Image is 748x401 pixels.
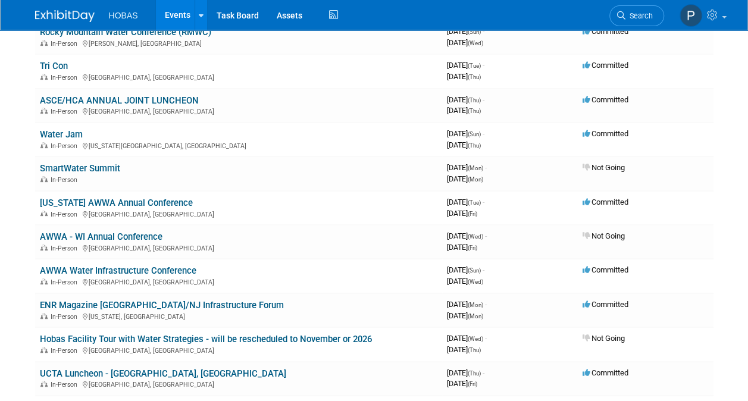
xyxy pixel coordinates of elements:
[680,4,702,27] img: Perry Leros
[447,95,484,104] span: [DATE]
[447,311,483,320] span: [DATE]
[468,336,483,342] span: (Wed)
[40,347,48,353] img: In-Person Event
[483,27,484,36] span: -
[51,245,81,252] span: In-Person
[485,300,487,309] span: -
[51,40,81,48] span: In-Person
[447,38,483,47] span: [DATE]
[583,368,628,377] span: Committed
[583,265,628,274] span: Committed
[51,142,81,150] span: In-Person
[51,313,81,321] span: In-Person
[447,140,481,149] span: [DATE]
[625,11,653,20] span: Search
[40,140,437,150] div: [US_STATE][GEOGRAPHIC_DATA], [GEOGRAPHIC_DATA]
[40,231,162,242] a: AWWA - WI Annual Conference
[468,278,483,285] span: (Wed)
[468,74,481,80] span: (Thu)
[583,95,628,104] span: Committed
[447,379,477,388] span: [DATE]
[447,72,481,81] span: [DATE]
[468,165,483,171] span: (Mon)
[447,277,483,286] span: [DATE]
[35,10,95,22] img: ExhibitDay
[447,231,487,240] span: [DATE]
[447,129,484,138] span: [DATE]
[485,163,487,172] span: -
[483,95,484,104] span: -
[40,381,48,387] img: In-Person Event
[583,27,628,36] span: Committed
[583,300,628,309] span: Committed
[40,106,437,115] div: [GEOGRAPHIC_DATA], [GEOGRAPHIC_DATA]
[40,72,437,82] div: [GEOGRAPHIC_DATA], [GEOGRAPHIC_DATA]
[483,198,484,206] span: -
[468,302,483,308] span: (Mon)
[51,347,81,355] span: In-Person
[468,97,481,104] span: (Thu)
[468,131,481,137] span: (Sun)
[40,313,48,319] img: In-Person Event
[468,29,481,35] span: (Sun)
[485,334,487,343] span: -
[468,313,483,319] span: (Mon)
[583,129,628,138] span: Committed
[40,38,437,48] div: [PERSON_NAME], [GEOGRAPHIC_DATA]
[468,199,481,206] span: (Tue)
[468,62,481,69] span: (Tue)
[447,368,484,377] span: [DATE]
[40,129,83,140] a: Water Jam
[40,278,48,284] img: In-Person Event
[40,176,48,182] img: In-Person Event
[468,347,481,353] span: (Thu)
[468,142,481,149] span: (Thu)
[40,277,437,286] div: [GEOGRAPHIC_DATA], [GEOGRAPHIC_DATA]
[468,233,483,240] span: (Wed)
[40,198,193,208] a: [US_STATE] AWWA Annual Conference
[468,381,477,387] span: (Fri)
[40,345,437,355] div: [GEOGRAPHIC_DATA], [GEOGRAPHIC_DATA]
[40,74,48,80] img: In-Person Event
[51,74,81,82] span: In-Person
[51,176,81,184] span: In-Person
[40,265,196,276] a: AWWA Water Infrastructure Conference
[40,108,48,114] img: In-Person Event
[468,211,477,217] span: (Fri)
[51,108,81,115] span: In-Person
[468,176,483,183] span: (Mon)
[483,368,484,377] span: -
[40,163,120,174] a: SmartWater Summit
[40,311,437,321] div: [US_STATE], [GEOGRAPHIC_DATA]
[483,61,484,70] span: -
[40,209,437,218] div: [GEOGRAPHIC_DATA], [GEOGRAPHIC_DATA]
[468,370,481,377] span: (Thu)
[447,265,484,274] span: [DATE]
[468,108,481,114] span: (Thu)
[40,40,48,46] img: In-Person Event
[468,245,477,251] span: (Fri)
[583,334,625,343] span: Not Going
[447,174,483,183] span: [DATE]
[51,381,81,389] span: In-Person
[40,27,211,37] a: Rocky Mountain Water Conference (RMWC)
[447,243,477,252] span: [DATE]
[583,198,628,206] span: Committed
[583,61,628,70] span: Committed
[447,198,484,206] span: [DATE]
[447,27,484,36] span: [DATE]
[447,106,481,115] span: [DATE]
[485,231,487,240] span: -
[40,211,48,217] img: In-Person Event
[609,5,664,26] a: Search
[40,142,48,148] img: In-Person Event
[40,368,286,379] a: UCTA Luncheon - [GEOGRAPHIC_DATA], [GEOGRAPHIC_DATA]
[51,211,81,218] span: In-Person
[447,345,481,354] span: [DATE]
[40,243,437,252] div: [GEOGRAPHIC_DATA], [GEOGRAPHIC_DATA]
[51,278,81,286] span: In-Person
[447,61,484,70] span: [DATE]
[447,163,487,172] span: [DATE]
[483,265,484,274] span: -
[109,11,138,20] span: HOBAS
